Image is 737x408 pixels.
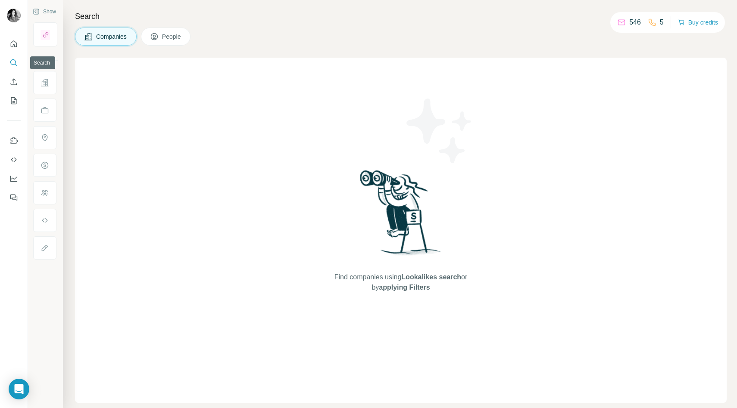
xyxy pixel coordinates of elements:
span: Lookalikes search [401,273,461,281]
button: Search [7,55,21,71]
span: applying Filters [379,284,430,291]
img: Surfe Illustration - Woman searching with binoculars [356,168,446,264]
span: Companies [96,32,128,41]
button: Enrich CSV [7,74,21,90]
button: Buy credits [678,16,718,28]
span: People [162,32,182,41]
button: Show [27,5,62,18]
button: Use Surfe on LinkedIn [7,133,21,148]
p: 5 [660,17,664,28]
button: Use Surfe API [7,152,21,167]
div: Open Intercom Messenger [9,379,29,399]
img: Surfe Illustration - Stars [401,92,478,170]
button: Feedback [7,190,21,205]
button: Quick start [7,36,21,52]
img: Avatar [7,9,21,22]
h4: Search [75,10,727,22]
button: My lists [7,93,21,108]
span: Find companies using or by [332,272,470,293]
button: Dashboard [7,171,21,186]
p: 546 [629,17,641,28]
